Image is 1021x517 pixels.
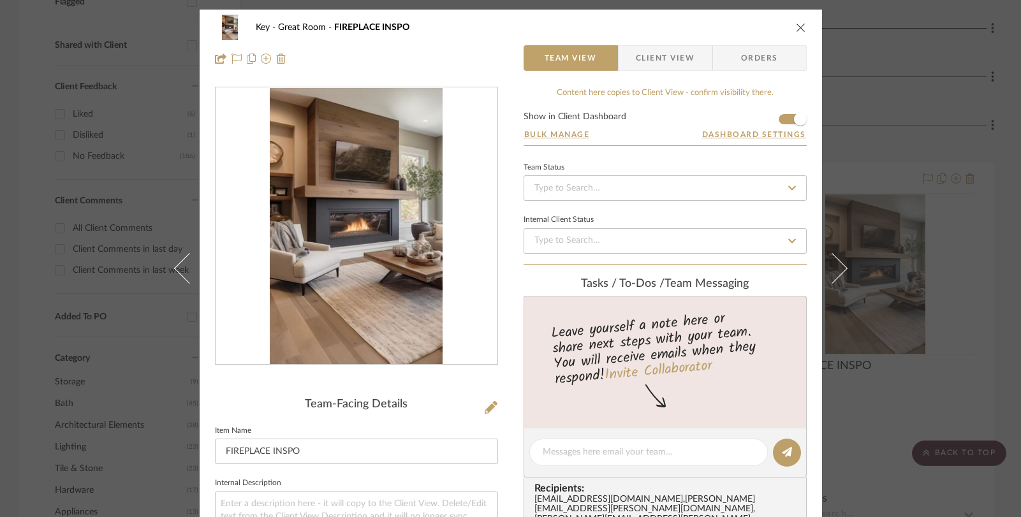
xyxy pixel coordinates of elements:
input: Enter Item Name [215,439,498,464]
button: Dashboard Settings [701,129,807,140]
img: Remove from project [276,54,286,64]
span: Great Room [278,23,334,32]
label: Item Name [215,428,251,434]
span: Key [256,23,278,32]
span: FIREPLACE INSPO [334,23,409,32]
span: Recipients: [534,483,801,494]
div: Content here copies to Client View - confirm visibility there. [524,87,807,99]
label: Internal Description [215,480,281,486]
div: 0 [216,88,497,365]
div: Internal Client Status [524,217,594,223]
input: Type to Search… [524,175,807,201]
span: Client View [636,45,694,71]
div: Team Status [524,164,564,171]
button: close [795,22,807,33]
span: Orders [727,45,792,71]
a: Invite Collaborator [603,355,712,387]
div: Leave yourself a note here or share next steps with your team. You will receive emails when they ... [522,305,808,390]
span: Team View [545,45,597,71]
img: 96ac511d-194e-4817-b48a-06d9eaab342e_436x436.jpg [270,88,443,365]
div: team Messaging [524,277,807,291]
span: Tasks / To-Dos / [581,278,665,289]
input: Type to Search… [524,228,807,254]
img: 96ac511d-194e-4817-b48a-06d9eaab342e_48x40.jpg [215,15,246,40]
div: Team-Facing Details [215,398,498,412]
button: Bulk Manage [524,129,591,140]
